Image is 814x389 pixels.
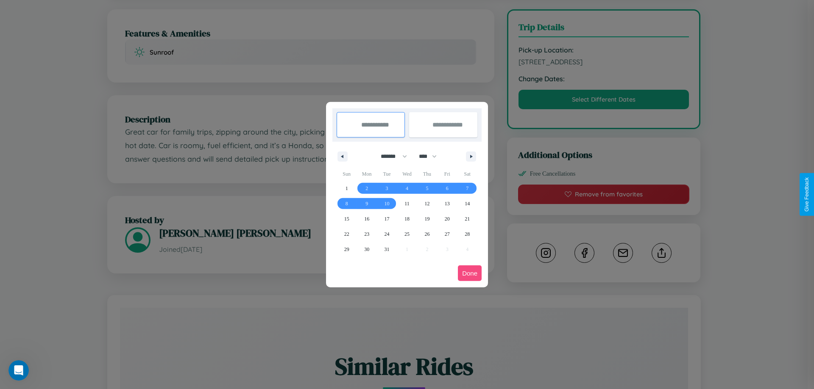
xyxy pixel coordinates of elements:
[385,196,390,211] span: 10
[357,181,376,196] button: 2
[364,211,369,226] span: 16
[397,226,417,242] button: 25
[397,181,417,196] button: 4
[424,196,429,211] span: 12
[365,196,368,211] span: 9
[337,211,357,226] button: 15
[445,211,450,226] span: 20
[357,226,376,242] button: 23
[346,181,348,196] span: 1
[357,196,376,211] button: 9
[385,242,390,257] span: 31
[344,226,349,242] span: 22
[417,196,437,211] button: 12
[8,360,29,381] iframe: Intercom live chat
[458,265,482,281] button: Done
[465,226,470,242] span: 28
[457,196,477,211] button: 14
[397,196,417,211] button: 11
[364,242,369,257] span: 30
[364,226,369,242] span: 23
[397,211,417,226] button: 18
[446,181,449,196] span: 6
[377,181,397,196] button: 3
[457,226,477,242] button: 28
[344,211,349,226] span: 15
[457,211,477,226] button: 21
[417,167,437,181] span: Thu
[457,181,477,196] button: 7
[437,211,457,226] button: 20
[406,181,408,196] span: 4
[465,196,470,211] span: 14
[365,181,368,196] span: 2
[404,211,410,226] span: 18
[377,196,397,211] button: 10
[424,211,429,226] span: 19
[404,196,410,211] span: 11
[344,242,349,257] span: 29
[417,211,437,226] button: 19
[437,167,457,181] span: Fri
[377,242,397,257] button: 31
[377,167,397,181] span: Tue
[337,196,357,211] button: 8
[385,211,390,226] span: 17
[466,181,468,196] span: 7
[337,226,357,242] button: 22
[377,226,397,242] button: 24
[385,226,390,242] span: 24
[417,226,437,242] button: 26
[445,226,450,242] span: 27
[357,242,376,257] button: 30
[426,181,428,196] span: 5
[437,226,457,242] button: 27
[377,211,397,226] button: 17
[465,211,470,226] span: 21
[337,181,357,196] button: 1
[445,196,450,211] span: 13
[424,226,429,242] span: 26
[804,177,810,212] div: Give Feedback
[357,167,376,181] span: Mon
[404,226,410,242] span: 25
[417,181,437,196] button: 5
[397,167,417,181] span: Wed
[386,181,388,196] span: 3
[337,167,357,181] span: Sun
[437,181,457,196] button: 6
[346,196,348,211] span: 8
[437,196,457,211] button: 13
[457,167,477,181] span: Sat
[357,211,376,226] button: 16
[337,242,357,257] button: 29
